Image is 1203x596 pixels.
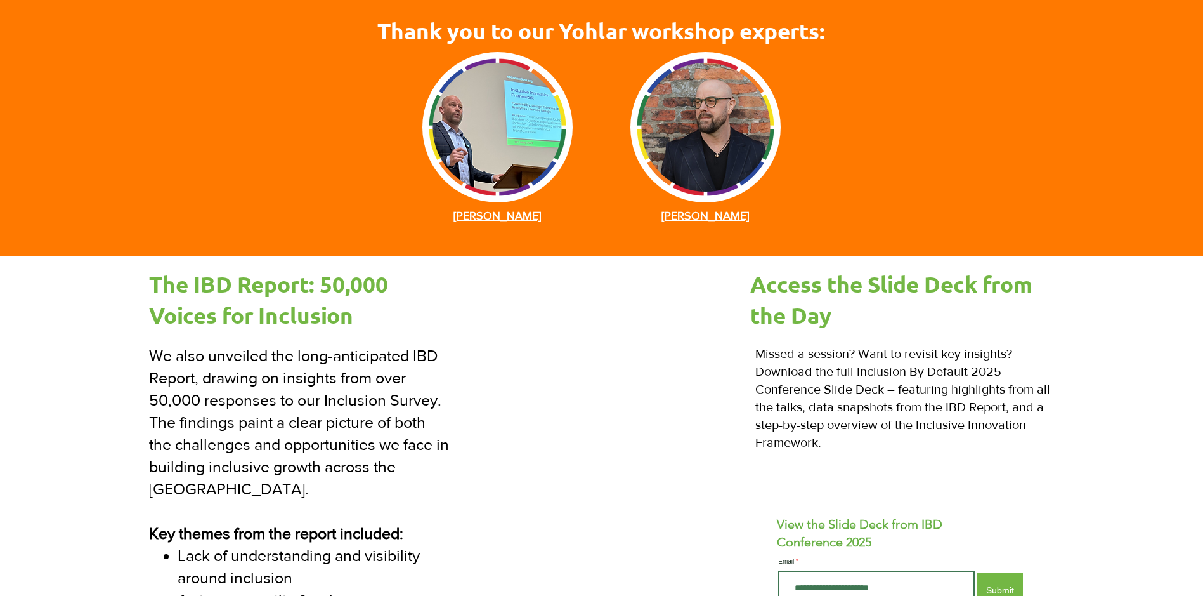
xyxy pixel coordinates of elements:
[149,347,449,498] span: We also unveiled the long-anticipated IBD Report, drawing on insights from over 50,000 responses ...
[750,270,1032,329] span: Access the Slide Deck from the Day
[453,209,541,222] span: [PERSON_NAME]
[661,209,749,222] span: [PERSON_NAME]
[178,546,420,586] span: Lack of understanding and visibility around inclusion
[778,559,975,565] label: Email
[149,270,388,329] span: The IBD Report: 50,000 Voices for Inclusion
[755,364,1050,449] span: Download the full Inclusion By Default 2025 Conference Slide Deck – featuring highlights from all...
[149,524,403,542] span: Key themes from the report included:
[777,517,942,550] span: View the Slide Deck from IBD Conference 2025
[377,17,825,44] span: Thank you to our Yohlar workshop experts:
[609,46,802,208] img: 38.png
[401,46,594,208] img: 32.png
[755,347,1012,361] span: Missed a session? Want to revisit key insights?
